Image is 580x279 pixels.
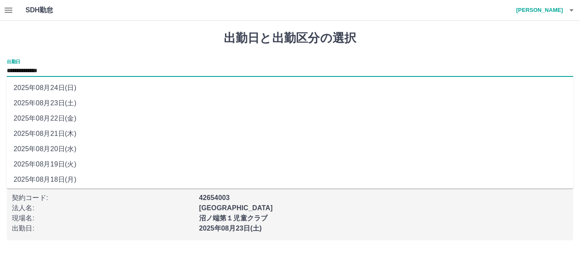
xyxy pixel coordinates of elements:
[7,126,573,141] li: 2025年08月21日(木)
[7,172,573,187] li: 2025年08月18日(月)
[7,141,573,157] li: 2025年08月20日(水)
[199,204,273,211] b: [GEOGRAPHIC_DATA]
[7,96,573,111] li: 2025年08月23日(土)
[7,58,20,65] label: 出勤日
[199,225,262,232] b: 2025年08月23日(土)
[7,31,573,45] h1: 出勤日と出勤区分の選択
[12,223,194,234] p: 出勤日 :
[199,194,230,201] b: 42654003
[7,187,573,203] li: 2025年08月17日(日)
[7,80,573,96] li: 2025年08月24日(日)
[12,213,194,223] p: 現場名 :
[12,193,194,203] p: 契約コード :
[199,214,268,222] b: 沼ノ端第１児童クラブ
[12,203,194,213] p: 法人名 :
[7,157,573,172] li: 2025年08月19日(火)
[7,111,573,126] li: 2025年08月22日(金)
